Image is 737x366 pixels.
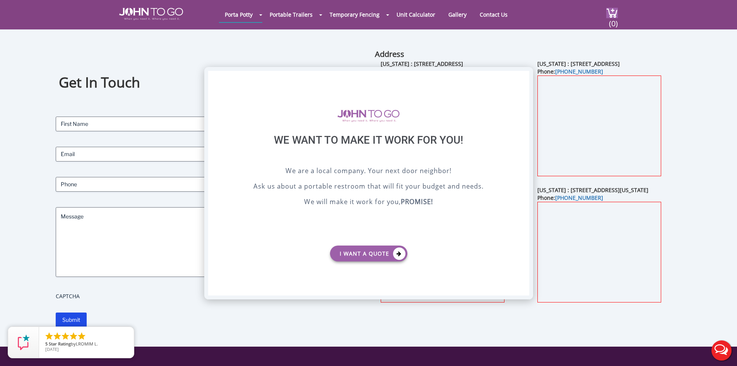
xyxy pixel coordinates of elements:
[227,181,510,193] p: Ask us about a portable restroom that will fit your budget and needs.
[227,197,510,208] p: We will make it work for you,
[61,332,70,341] li: 
[76,341,98,347] span: LROMIM L.
[227,166,510,177] p: We are a local company. Your next door neighbor!
[77,332,86,341] li: 
[337,110,400,122] img: logo of viptogo
[53,332,62,341] li: 
[69,332,78,341] li: 
[401,197,433,206] b: PROMISE!
[227,134,510,166] div: We want to make it work for you!
[49,341,71,347] span: Star Rating
[517,71,529,84] div: X
[330,246,407,261] a: I want a Quote
[45,341,48,347] span: 5
[706,335,737,366] button: Live Chat
[45,346,59,352] span: [DATE]
[44,332,54,341] li: 
[45,342,128,347] span: by
[16,335,31,350] img: Review Rating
